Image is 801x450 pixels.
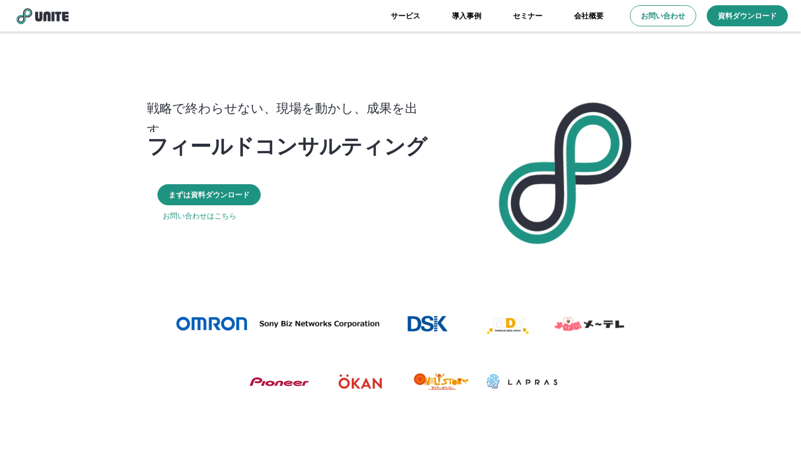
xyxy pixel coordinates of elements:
a: 資料ダウンロード [707,5,788,26]
p: フィールドコンサルティング [147,132,427,157]
p: 戦略で終わらせない、現場を動かし、成果を出す。 [147,97,438,140]
p: 資料ダウンロード [718,11,777,21]
p: お問い合わせ [641,11,685,21]
a: まずは資料ダウンロード [157,184,261,205]
p: まずは資料ダウンロード [169,189,250,200]
a: お問い合わせはこちら [163,211,236,221]
a: お問い合わせ [630,5,696,26]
